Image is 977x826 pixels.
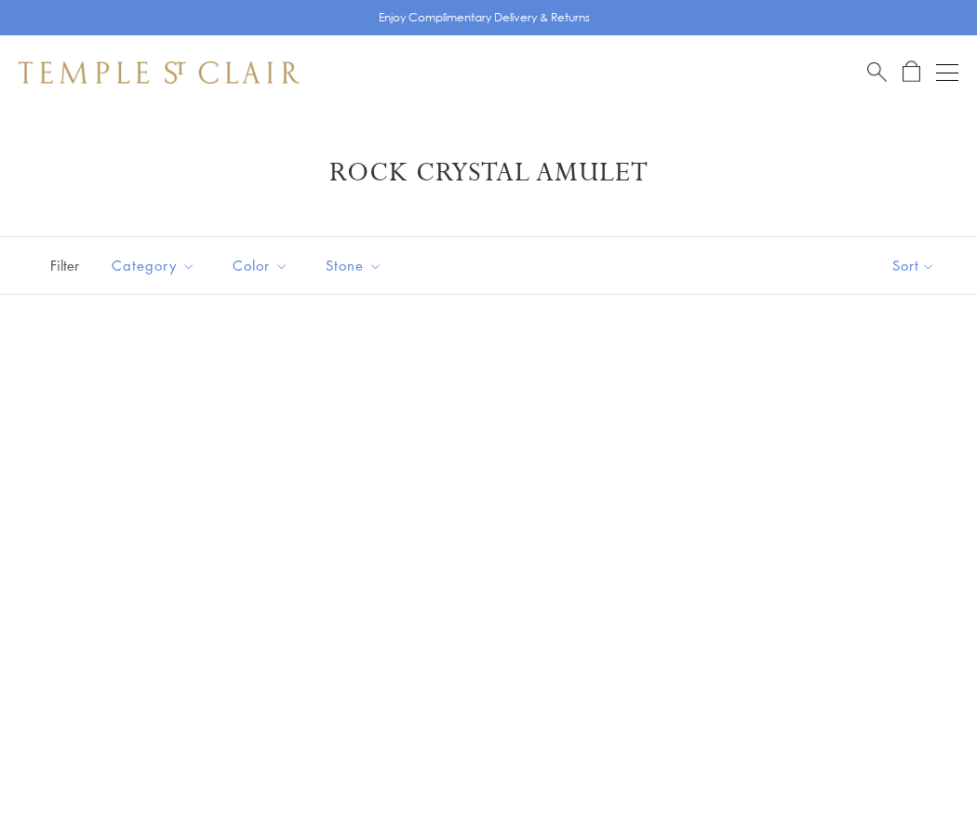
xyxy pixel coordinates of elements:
[379,8,590,27] p: Enjoy Complimentary Delivery & Returns
[102,254,209,277] span: Category
[903,60,920,84] a: Open Shopping Bag
[219,245,302,286] button: Color
[312,245,396,286] button: Stone
[936,61,958,84] button: Open navigation
[223,254,302,277] span: Color
[850,237,977,294] button: Show sort by
[867,60,887,84] a: Search
[47,156,930,190] h1: Rock Crystal Amulet
[98,245,209,286] button: Category
[316,254,396,277] span: Stone
[19,61,300,84] img: Temple St. Clair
